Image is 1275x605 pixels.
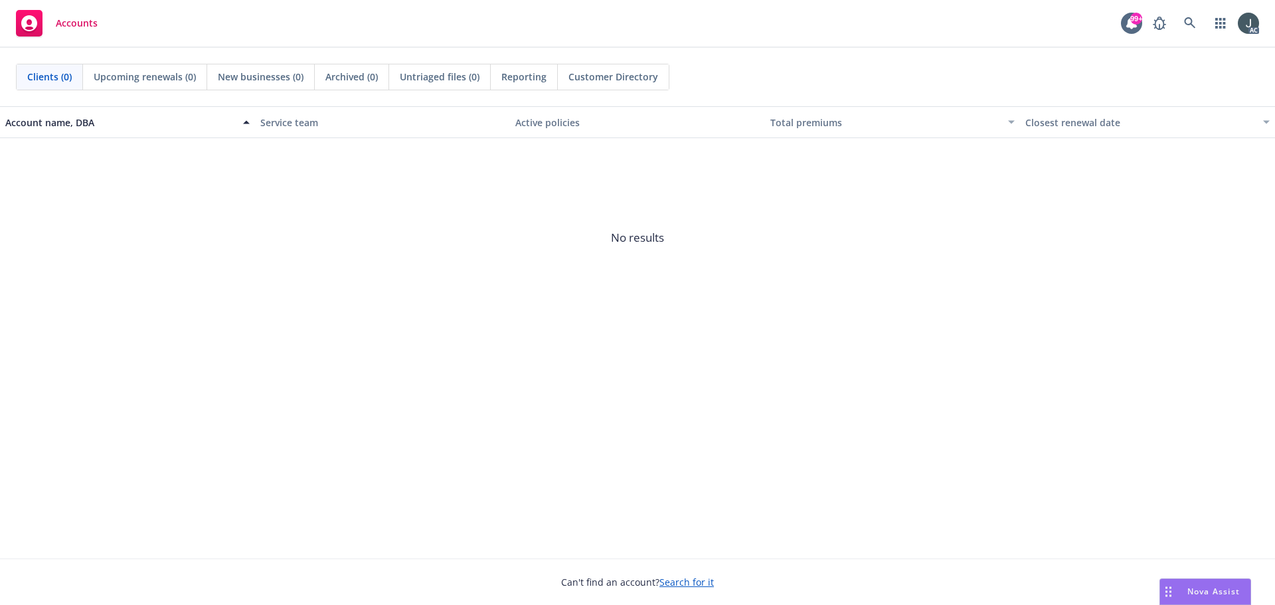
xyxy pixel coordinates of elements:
span: Untriaged files (0) [400,70,479,84]
button: Closest renewal date [1020,106,1275,138]
span: Archived (0) [325,70,378,84]
button: Service team [255,106,510,138]
a: Switch app [1207,10,1234,37]
span: Nova Assist [1187,586,1240,597]
img: photo [1238,13,1259,34]
span: Upcoming renewals (0) [94,70,196,84]
span: Can't find an account? [561,575,714,589]
div: Closest renewal date [1025,116,1255,130]
div: Service team [260,116,505,130]
a: Accounts [11,5,103,42]
div: Drag to move [1160,579,1177,604]
span: Customer Directory [568,70,658,84]
span: Accounts [56,18,98,29]
a: Search [1177,10,1203,37]
div: Total premiums [770,116,1000,130]
a: Report a Bug [1146,10,1173,37]
div: Account name, DBA [5,116,235,130]
button: Nova Assist [1159,578,1251,605]
div: 99+ [1130,13,1142,25]
span: Reporting [501,70,547,84]
button: Total premiums [765,106,1020,138]
span: New businesses (0) [218,70,303,84]
button: Active policies [510,106,765,138]
a: Search for it [659,576,714,588]
span: Clients (0) [27,70,72,84]
div: Active policies [515,116,760,130]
